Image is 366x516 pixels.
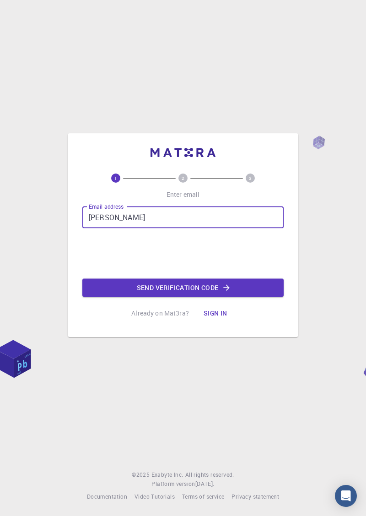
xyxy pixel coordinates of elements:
button: Send verification code [82,279,284,297]
span: Platform version [151,479,195,489]
a: Exabyte Inc. [151,470,183,479]
span: Video Tutorials [135,493,175,500]
a: Video Tutorials [135,492,175,501]
a: Documentation [87,492,127,501]
span: Terms of service [182,493,224,500]
text: 1 [114,175,117,181]
a: [DATE]. [195,479,215,489]
span: © 2025 [132,470,151,479]
span: All rights reserved. [185,470,234,479]
iframe: reCAPTCHA [113,236,253,271]
text: 2 [182,175,184,181]
span: [DATE] . [195,480,215,487]
p: Enter email [167,190,200,199]
a: Privacy statement [231,492,279,501]
span: Documentation [87,493,127,500]
button: Sign in [196,304,235,322]
label: Email address [89,203,124,211]
div: Open Intercom Messenger [335,485,357,507]
p: Already on Mat3ra? [131,309,189,318]
span: Privacy statement [231,493,279,500]
text: 3 [249,175,252,181]
span: Exabyte Inc. [151,471,183,478]
a: Terms of service [182,492,224,501]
